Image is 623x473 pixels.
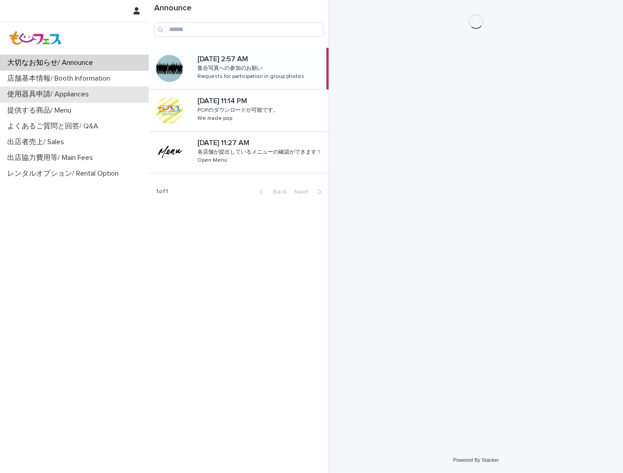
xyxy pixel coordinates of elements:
[4,90,96,99] p: 使用器具申請/ Appliances
[154,4,323,14] h1: Announce
[197,114,234,122] p: We made pop
[197,95,249,105] p: [DATE] 11:14 PM
[197,64,264,72] p: 集合写真への参加のお願い
[149,181,175,203] p: 1 of 1
[252,188,290,196] button: Back
[4,59,100,67] p: 大切なお知らせ/ Announce
[294,189,314,195] span: Next
[197,155,229,164] p: Open Menu
[149,48,329,90] a: [DATE] 2:57 AM[DATE] 2:57 AM 集合写真への参加のお願い集合写真への参加のお願い Requests for participation in group photosR...
[149,90,329,132] a: [DATE] 11:14 PM[DATE] 11:14 PM POPのダウンロードが可能です。POPのダウンロードが可能です。 We made popWe made pop
[197,147,324,155] p: 各店舗が提出しているメニューの確認ができます！
[149,132,329,173] a: [DATE] 11:27 AM[DATE] 11:27 AM 各店舗が提出しているメニューの確認ができます！各店舗が提出しているメニューの確認ができます！ Open MenuOpen Menu
[453,457,499,463] a: Powered By Stacker
[197,53,250,64] p: [DATE] 2:57 AM
[154,23,323,37] input: Search
[197,137,251,147] p: [DATE] 11:27 AM
[4,138,71,146] p: 出店者売上/ Sales
[267,189,287,195] span: Back
[4,169,126,178] p: レンタルオプション/ Rental Option
[4,154,100,162] p: 出店協力費用等/ Main Fees
[4,74,117,83] p: 店舗基本情報/ Booth Information
[4,122,105,131] p: よくあるご質問と回答/ Q&A
[197,72,306,80] p: Requests for participation in group photos
[290,188,329,196] button: Next
[4,106,78,115] p: 提供する商品/ Menu
[7,29,64,47] img: Z8gcrWHQVC4NX3Wf4olx
[197,105,280,114] p: POPのダウンロードが可能です。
